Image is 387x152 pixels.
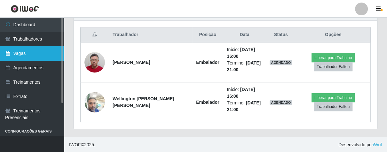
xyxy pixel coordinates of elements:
[69,142,81,147] span: IWOF
[69,141,95,148] span: © 2025 .
[223,27,266,42] th: Data
[296,27,370,42] th: Opções
[270,100,292,105] span: AGENDADO
[227,87,255,99] time: [DATE] 16:00
[11,5,39,13] img: CoreUI Logo
[192,27,223,42] th: Posição
[312,93,355,102] button: Liberar para Trabalho
[196,60,219,65] strong: Embalador
[314,62,352,71] button: Trabalhador Faltou
[113,60,150,65] strong: [PERSON_NAME]
[227,47,255,59] time: [DATE] 16:00
[312,53,355,62] button: Liberar para Trabalho
[266,27,296,42] th: Status
[270,60,292,65] span: AGENDADO
[84,88,105,116] img: 1749490683710.jpeg
[227,86,262,100] li: Início:
[227,100,262,113] li: Término:
[227,46,262,60] li: Início:
[373,142,382,147] a: iWof
[338,141,382,148] span: Desenvolvido por
[109,27,192,42] th: Trabalhador
[84,49,105,76] img: 1729117608553.jpeg
[314,102,352,111] button: Trabalhador Faltou
[227,60,262,73] li: Término:
[196,100,219,105] strong: Embalador
[113,96,174,108] strong: Wellington [PERSON_NAME] [PERSON_NAME]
